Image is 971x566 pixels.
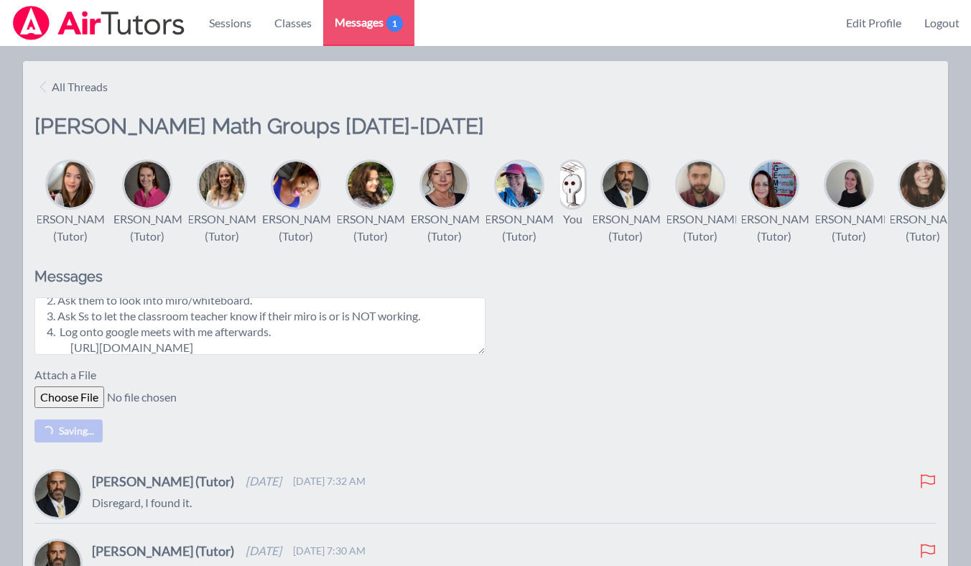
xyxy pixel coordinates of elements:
div: [PERSON_NAME] (Tutor) [103,210,192,245]
div: [PERSON_NAME] (Tutor) [400,210,490,245]
div: [PERSON_NAME] (Tutor) [325,210,415,245]
span: [DATE] 7:32 AM [293,474,366,488]
img: Diana Carle [348,162,394,208]
div: [PERSON_NAME] (Tutor) [581,210,671,245]
img: Chelsea Kernan [900,162,946,208]
img: Sarah Benzinger [47,162,93,208]
img: Bernard Estephan [34,471,80,517]
button: Saving... [34,419,103,442]
a: All Threads [34,73,113,101]
div: You [563,210,582,228]
label: Attach a File [34,366,105,386]
img: Megan Nepshinsky [496,162,542,208]
img: Alexis Asiama [273,162,319,208]
h2: [PERSON_NAME] Math Groups [DATE]-[DATE] [34,113,485,159]
div: [PERSON_NAME] (Tutor) [804,210,893,245]
img: Michelle Dalton [422,162,468,208]
div: [PERSON_NAME] (Tutor) [878,210,968,245]
span: 1 [386,15,403,32]
div: [PERSON_NAME] (Tutor) [474,210,564,245]
h2: Messages [34,268,485,286]
span: [DATE] [246,473,282,490]
span: [DATE] 7:30 AM [293,544,366,558]
img: Diaa Walweel [677,162,723,208]
div: [PERSON_NAME] (Tutor) [655,210,745,245]
img: Rebecca Miller [124,162,170,208]
p: Disregard, I found it. [92,494,937,511]
div: [PERSON_NAME] (Tutor) [177,210,266,245]
img: Airtutors Logo [11,6,186,40]
img: Bernard Estephan [603,162,649,208]
div: [PERSON_NAME] (Tutor) [25,210,115,245]
img: Leah Hoff [751,162,797,208]
div: [PERSON_NAME] (Tutor) [251,210,341,245]
div: [PERSON_NAME] (Tutor) [730,210,819,245]
span: [DATE] [246,542,282,560]
span: All Threads [52,78,108,96]
span: Messages [335,14,403,31]
img: Joyce Law [560,162,584,208]
h4: [PERSON_NAME] (Tutor) [92,541,234,561]
img: Kendra Byrd [826,162,872,208]
img: Sandra Davis [199,162,245,208]
textarea: Hi All, I need some help figuring out which computers still do not have access to miro. Can we al... [34,297,485,355]
h4: [PERSON_NAME] (Tutor) [92,471,234,491]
